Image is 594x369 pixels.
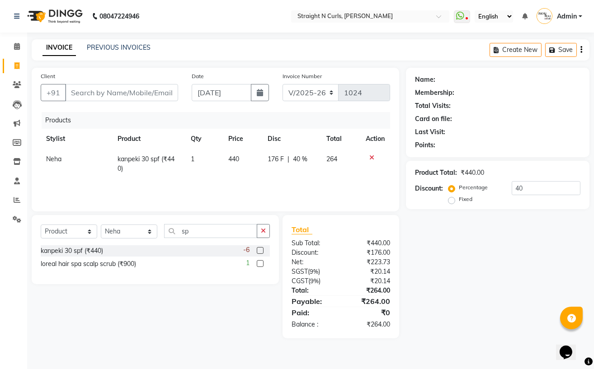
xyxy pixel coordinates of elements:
[292,225,312,234] span: Total
[341,286,397,295] div: ₹264.00
[268,154,284,164] span: 176 F
[285,276,341,286] div: ( )
[341,276,397,286] div: ₹20.14
[228,155,239,163] span: 440
[461,168,484,177] div: ₹440.00
[415,88,454,98] div: Membership:
[490,43,542,57] button: Create New
[293,154,307,164] span: 40 %
[341,296,397,307] div: ₹264.00
[185,129,223,149] th: Qty
[65,84,178,101] input: Search by Name/Mobile/Email/Code
[545,43,577,57] button: Save
[415,168,457,177] div: Product Total:
[292,277,308,285] span: CGST
[191,155,194,163] span: 1
[99,4,139,29] b: 08047224946
[41,72,55,80] label: Client
[310,268,318,275] span: 9%
[415,114,452,124] div: Card on file:
[341,267,397,276] div: ₹20.14
[41,129,112,149] th: Stylist
[285,267,341,276] div: ( )
[285,320,341,329] div: Balance :
[341,320,397,329] div: ₹264.00
[360,129,390,149] th: Action
[41,246,103,256] div: kanpeki 30 spf (₹440)
[246,258,250,268] span: 1
[285,238,341,248] div: Sub Total:
[46,155,61,163] span: Neha
[415,140,435,150] div: Points:
[23,4,85,29] img: logo
[459,183,488,192] label: Percentage
[42,40,76,56] a: INVOICE
[42,112,397,129] div: Products
[41,259,136,269] div: loreal hair spa scalp scrub (₹900)
[556,333,585,360] iframe: chat widget
[285,296,341,307] div: Payable:
[192,72,204,80] label: Date
[537,8,552,24] img: Admin
[118,155,174,173] span: kanpeki 30 spf (₹440)
[415,101,451,111] div: Total Visits:
[223,129,262,149] th: Price
[341,238,397,248] div: ₹440.00
[415,75,435,84] div: Name:
[41,84,66,101] button: +91
[321,129,360,149] th: Total
[87,43,151,51] a: PREVIOUS INVOICES
[326,155,337,163] span: 264
[262,129,321,149] th: Disc
[341,307,397,318] div: ₹0
[285,257,341,267] div: Net:
[341,257,397,267] div: ₹223.73
[285,307,341,318] div: Paid:
[341,248,397,257] div: ₹176.00
[288,154,289,164] span: |
[415,127,445,137] div: Last Visit:
[415,184,443,193] div: Discount:
[112,129,185,149] th: Product
[285,248,341,257] div: Discount:
[164,224,257,238] input: Search or Scan
[285,286,341,295] div: Total:
[557,12,577,21] span: Admin
[283,72,322,80] label: Invoice Number
[292,267,308,276] span: SGST
[459,195,472,203] label: Fixed
[243,245,250,255] span: -6
[310,277,319,285] span: 9%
